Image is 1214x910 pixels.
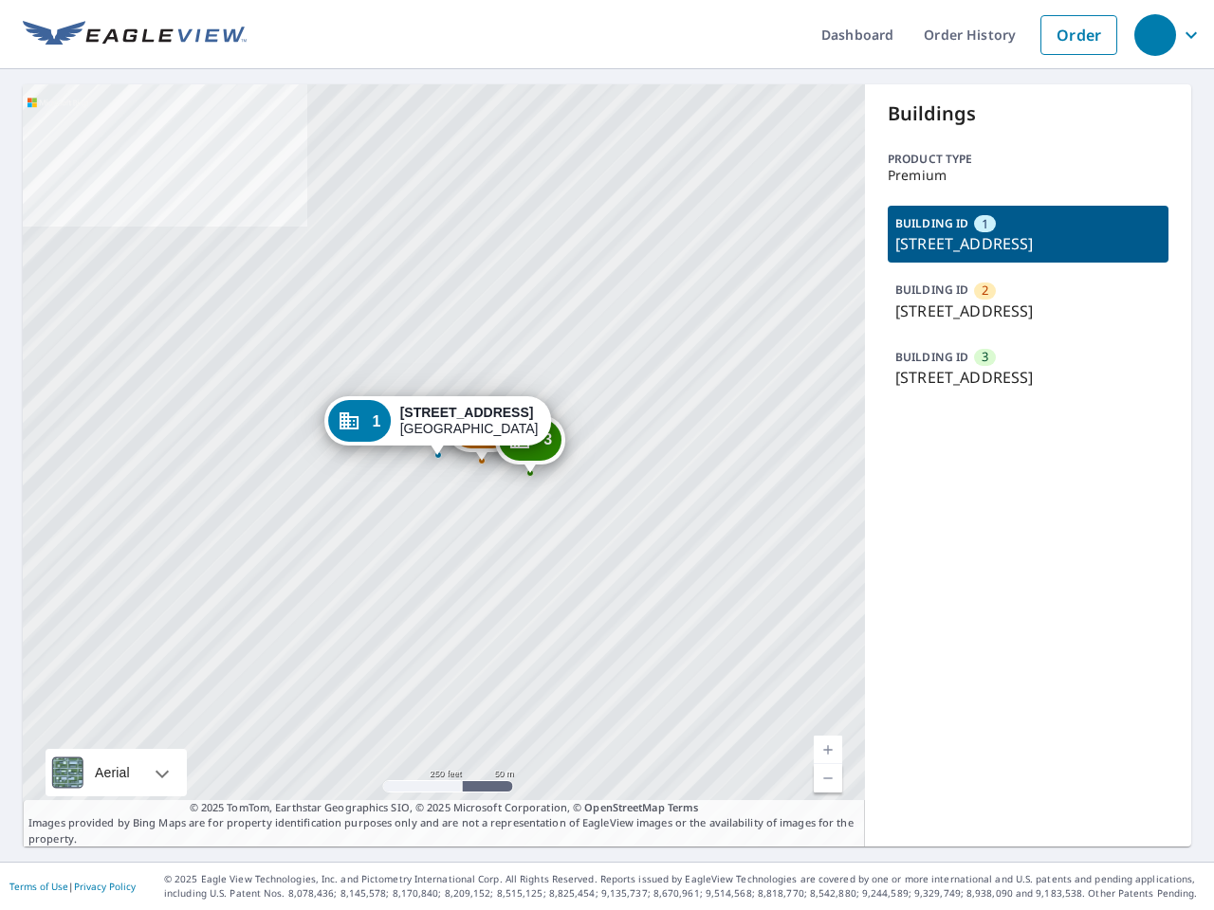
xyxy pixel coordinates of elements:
[814,764,842,792] a: Current Level 17.78587519464715, Zoom Out
[400,405,539,437] div: [GEOGRAPHIC_DATA]
[373,414,381,428] span: 1
[668,800,699,814] a: Terms
[190,800,699,816] span: © 2025 TomTom, Earthstar Geographics SIO, © 2025 Microsoft Corporation, ©
[895,349,968,365] p: BUILDING ID
[982,215,988,233] span: 1
[400,405,534,420] strong: [STREET_ADDRESS]
[46,749,187,796] div: Aerial
[89,749,136,796] div: Aerial
[895,232,1161,255] p: [STREET_ADDRESS]
[982,282,988,300] span: 2
[814,736,842,764] a: Current Level 17.78587519464715, Zoom In
[324,396,552,455] div: Dropped pin, building 1, Commercial property, 1515 Lafayette Ave Saint Louis, MO 63104
[895,215,968,231] p: BUILDING ID
[888,100,1168,128] p: Buildings
[1040,15,1117,55] a: Order
[9,880,68,893] a: Terms of Use
[9,881,136,892] p: |
[895,282,968,298] p: BUILDING ID
[982,348,988,366] span: 3
[888,151,1168,168] p: Product type
[164,872,1205,901] p: © 2025 Eagle View Technologies, Inc. and Pictometry International Corp. All Rights Reserved. Repo...
[23,21,247,49] img: EV Logo
[895,300,1161,322] p: [STREET_ADDRESS]
[895,366,1161,389] p: [STREET_ADDRESS]
[74,880,136,893] a: Privacy Policy
[23,800,865,847] p: Images provided by Bing Maps are for property identification purposes only and are not a represen...
[584,800,664,814] a: OpenStreetMap
[888,168,1168,183] p: Premium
